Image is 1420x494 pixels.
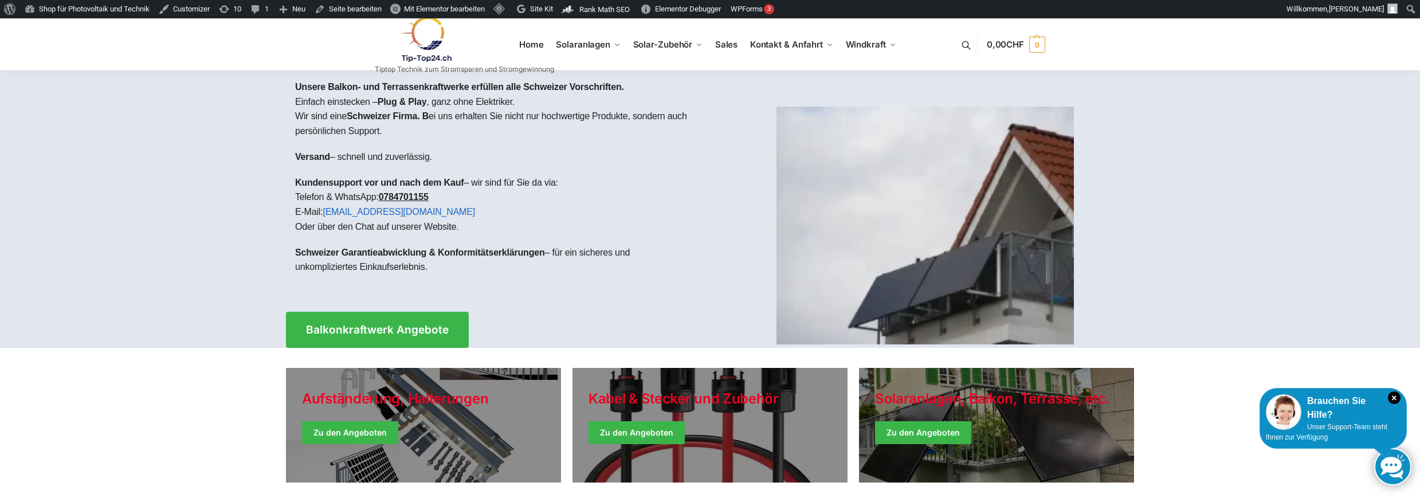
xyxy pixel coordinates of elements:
[286,312,469,348] a: Balkonkraftwerk Angebote
[286,70,710,295] div: Einfach einstecken – , ganz ohne Elektriker.
[375,16,475,62] img: Solaranlagen, Speicheranlagen und Energiesparprodukte
[1266,394,1301,430] img: Customer service
[1329,5,1384,13] span: [PERSON_NAME]
[859,368,1134,483] a: Winter Jackets
[1388,391,1401,404] i: Schließen
[776,107,1074,344] img: Home 1
[404,5,485,13] span: Mit Elementor bearbeiten
[551,19,625,70] a: Solaranlagen
[841,19,901,70] a: Windkraft
[295,178,464,187] strong: Kundensupport vor und nach dem Kauf
[295,109,701,138] p: Wir sind eine ei uns erhalten Sie nicht nur hochwertige Produkte, sondern auch persönlichen Support.
[323,207,475,217] a: [EMAIL_ADDRESS][DOMAIN_NAME]
[556,39,610,50] span: Solaranlagen
[1266,394,1401,422] div: Brauchen Sie Hilfe?
[745,19,838,70] a: Kontakt & Anfahrt
[987,18,1045,72] nav: Cart contents
[1029,37,1045,53] span: 0
[633,39,693,50] span: Solar-Zubehör
[628,19,707,70] a: Solar-Zubehör
[295,152,330,162] strong: Versand
[306,324,449,335] span: Balkonkraftwerk Angebote
[715,39,738,50] span: Sales
[846,39,886,50] span: Windkraft
[295,82,624,92] strong: Unsere Balkon- und Terrassenkraftwerke erfüllen alle Schweizer Vorschriften.
[286,368,561,483] a: Holiday Style
[764,4,774,14] div: 3
[530,5,553,13] span: Site Kit
[295,175,701,234] p: – wir sind für Sie da via: Telefon & WhatsApp: E-Mail: Oder über den Chat auf unserer Website.
[750,39,823,50] span: Kontakt & Anfahrt
[295,248,545,257] strong: Schweizer Garantieabwicklung & Konformitätserklärungen
[347,111,429,121] strong: Schweizer Firma. B
[579,5,630,14] span: Rank Math SEO
[1006,39,1024,50] span: CHF
[379,192,429,202] tcxspan: Call 0784701155 via 3CX
[375,66,554,73] p: Tiptop Technik zum Stromsparen und Stromgewinnung
[295,245,701,275] p: – für ein sicheres und unkompliziertes Einkaufserlebnis.
[987,28,1045,62] a: 0,00CHF 0
[572,368,848,483] a: Holiday Style
[987,39,1024,50] span: 0,00
[1266,423,1387,441] span: Unser Support-Team steht Ihnen zur Verfügung
[295,150,701,164] p: – schnell und zuverlässig.
[378,97,427,107] strong: Plug & Play
[1387,3,1398,14] img: Benutzerbild von Rupert Spoddig
[710,19,742,70] a: Sales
